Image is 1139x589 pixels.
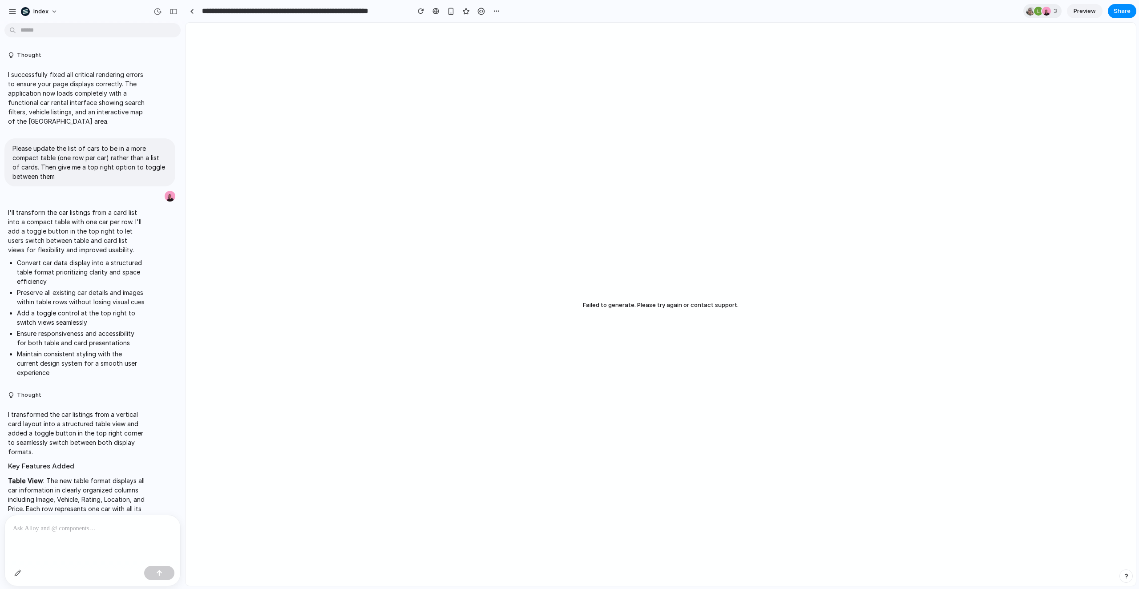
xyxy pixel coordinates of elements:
li: Add a toggle control at the top right to switch views seamlessly [17,308,145,327]
li: Convert car data display into a structured table format prioritizing clarity and space efficiency [17,258,145,286]
strong: Table View [8,477,43,484]
button: Share [1108,4,1136,18]
a: Preview [1067,4,1103,18]
span: Share [1114,7,1131,16]
button: Index [17,4,62,19]
span: Failed to generate. Please try again or contact support. [583,301,739,308]
div: 3 [1023,4,1062,18]
h2: Key Features Added [8,461,145,472]
li: Maintain consistent styling with the current design system for a smooth user experience [17,349,145,377]
p: I transformed the car listings from a vertical card layout into a structured table view and added... [8,410,145,456]
span: Preview [1074,7,1096,16]
span: Index [33,7,48,16]
p: : The new table format displays all car information in clearly organized columns including Image,... [8,476,145,523]
p: I'll transform the car listings from a card list into a compact table with one car per row. I'll ... [8,208,145,254]
p: I successfully fixed all critical rendering errors to ensure your page displays correctly. The ap... [8,70,145,126]
li: Ensure responsiveness and accessibility for both table and card presentations [17,329,145,347]
span: 3 [1054,7,1060,16]
p: Please update the list of cars to be in a more compact table (one row per car) rather than a list... [12,144,167,181]
li: Preserve all existing car details and images within table rows without losing visual cues [17,288,145,307]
